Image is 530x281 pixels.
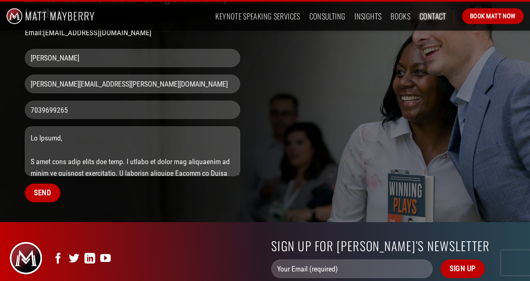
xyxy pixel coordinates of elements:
a: Follow on Facebook [53,253,63,265]
a: Follow on Twitter [69,253,79,265]
input: Your Name [25,49,240,68]
a: [EMAIL_ADDRESS][DOMAIN_NAME] [43,28,152,37]
h2: Sign up for [PERSON_NAME]’s Newsletter [271,239,524,253]
input: Your Phone [25,101,240,119]
a: Keynote Speaking Services [215,9,300,24]
img: Matt Mayberry [6,2,94,31]
a: Book Matt Now [462,8,524,24]
input: Sign Up [441,259,485,278]
form: Contact form [25,49,240,210]
a: Contact [419,9,446,24]
span: Book Matt Now [470,11,516,21]
input: Your Email (required) [271,259,433,278]
p: Email: [25,27,240,39]
input: Your Email [25,75,240,93]
a: Insights [354,9,381,24]
form: Contact form [271,259,524,278]
input: Send [25,184,60,202]
a: Follow on YouTube [100,253,111,265]
a: Books [390,9,410,24]
a: Follow on LinkedIn [84,253,95,265]
a: Consulting [309,9,346,24]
